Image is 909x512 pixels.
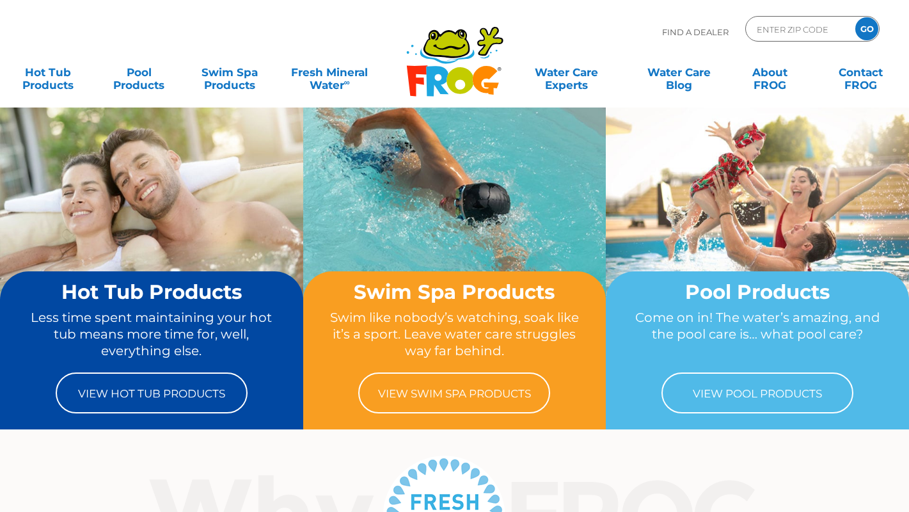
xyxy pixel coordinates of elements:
[734,60,805,85] a: AboutFROG
[855,17,878,40] input: GO
[24,281,279,303] h2: Hot Tub Products
[661,372,853,413] a: View Pool Products
[630,281,885,303] h2: Pool Products
[56,372,248,413] a: View Hot Tub Products
[303,107,606,333] img: home-banner-swim-spa-short
[755,20,842,38] input: Zip Code Form
[328,281,582,303] h2: Swim Spa Products
[344,77,350,87] sup: ∞
[194,60,265,85] a: Swim SpaProducts
[328,309,582,360] p: Swim like nobody’s watching, soak like it’s a sport. Leave water care struggles way far behind.
[509,60,624,85] a: Water CareExperts
[24,309,279,360] p: Less time spent maintaining your hot tub means more time for, well, everything else.
[358,372,550,413] a: View Swim Spa Products
[606,107,909,333] img: home-banner-pool-short
[285,60,374,85] a: Fresh MineralWater∞
[644,60,714,85] a: Water CareBlog
[13,60,83,85] a: Hot TubProducts
[630,309,885,360] p: Come on in! The water’s amazing, and the pool care is… what pool care?
[662,16,729,48] p: Find A Dealer
[825,60,896,85] a: ContactFROG
[104,60,174,85] a: PoolProducts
